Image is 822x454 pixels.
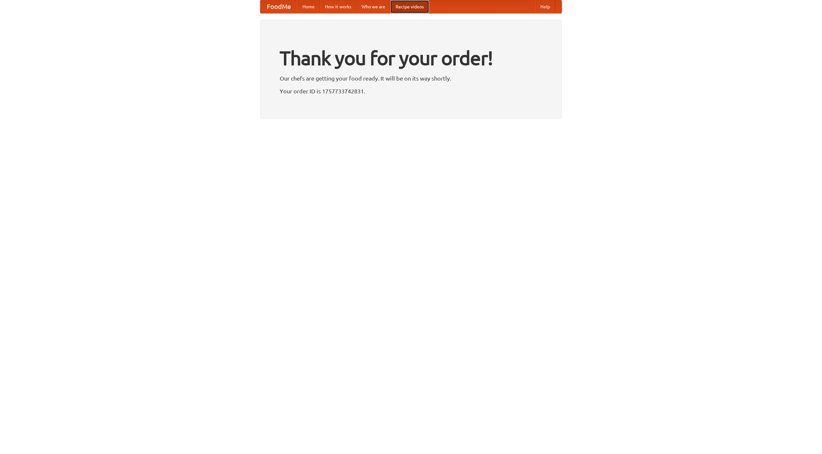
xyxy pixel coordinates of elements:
a: Help [535,0,555,13]
p: Our chefs are getting your food ready. It will be on its way shortly. [280,73,542,83]
a: How it works [320,0,356,13]
a: Home [297,0,320,13]
a: Recipe videos [390,0,429,13]
p: Your order ID is 1757733742831. [280,86,542,96]
h1: Thank you for your order! [280,43,542,73]
a: FoodMe [260,0,297,13]
a: Who we are [356,0,390,13]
